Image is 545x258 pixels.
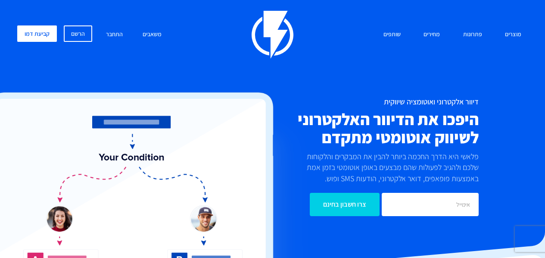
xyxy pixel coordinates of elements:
a: מוצרים [498,25,528,44]
h1: דיוור אלקטרוני ואוטומציה שיווקית [237,98,479,106]
a: פתרונות [457,25,489,44]
a: קביעת דמו [17,25,57,42]
a: שותפים [377,25,407,44]
h2: היפכו את הדיוור האלקטרוני לשיווק אוטומטי מתקדם [237,110,479,146]
a: הרשם [64,25,92,42]
p: פלאשי היא הדרך החכמה ביותר להבין את המבקרים והלקוחות שלכם ולהגיב לפעולות שהם מבצעים באופן אוטומטי... [300,151,479,184]
input: צרו חשבון בחינם [310,193,380,216]
a: משאבים [136,25,168,44]
a: התחבר [100,25,129,44]
input: אימייל [382,193,479,216]
a: מחירים [417,25,446,44]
